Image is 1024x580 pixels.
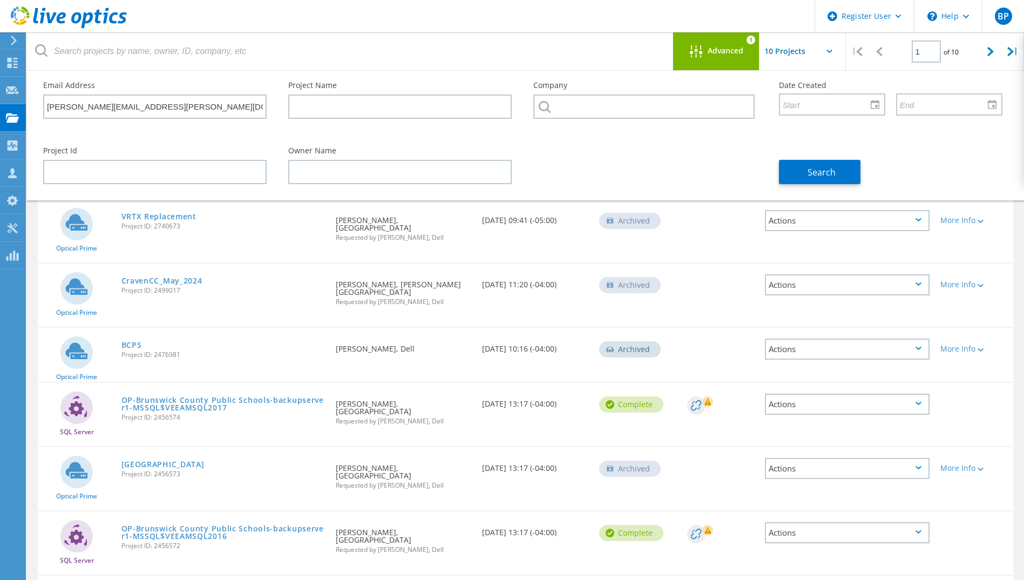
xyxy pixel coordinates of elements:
[940,281,1008,288] div: More Info
[56,309,97,316] span: Optical Prime
[765,522,930,543] div: Actions
[288,147,512,154] label: Owner Name
[846,32,868,71] div: |
[477,383,594,419] div: [DATE] 13:17 (-04:00)
[336,234,471,241] span: Requested by [PERSON_NAME], Dell
[477,447,594,483] div: [DATE] 13:17 (-04:00)
[121,461,205,468] a: [GEOGRAPHIC_DATA]
[599,461,661,477] div: Archived
[11,23,127,30] a: Live Optics Dashboard
[599,277,661,293] div: Archived
[336,547,471,553] span: Requested by [PERSON_NAME], Dell
[121,287,325,294] span: Project ID: 2499017
[998,12,1009,21] span: BP
[897,94,994,114] input: End
[121,277,202,285] a: CravenCC_May_2024
[765,394,930,415] div: Actions
[779,160,860,184] button: Search
[944,48,959,57] span: of 10
[60,557,94,564] span: SQL Server
[121,471,325,477] span: Project ID: 2456573
[56,493,97,500] span: Optical Prime
[121,341,142,349] a: BCPS
[43,147,267,154] label: Project Id
[708,47,743,55] span: Advanced
[765,274,930,295] div: Actions
[477,328,594,363] div: [DATE] 10:16 (-04:00)
[330,383,477,435] div: [PERSON_NAME], [GEOGRAPHIC_DATA]
[330,199,477,252] div: [PERSON_NAME], [GEOGRAPHIC_DATA]
[599,341,661,358] div: Archived
[599,525,663,541] div: Complete
[336,299,471,305] span: Requested by [PERSON_NAME], Dell
[121,396,325,412] a: OP-Brunswick County Public Schools-backupserver1-MSSQL$VEEAMSQL2017
[940,464,1008,472] div: More Info
[121,352,325,358] span: Project ID: 2476981
[56,374,97,380] span: Optical Prime
[330,511,477,564] div: [PERSON_NAME], [GEOGRAPHIC_DATA]
[765,339,930,360] div: Actions
[330,328,477,363] div: [PERSON_NAME], Dell
[56,245,97,252] span: Optical Prime
[533,82,757,89] label: Company
[60,429,94,435] span: SQL Server
[779,82,1002,89] label: Date Created
[940,217,1008,224] div: More Info
[121,223,325,230] span: Project ID: 2740673
[599,396,663,413] div: Complete
[1002,32,1024,71] div: |
[927,11,937,21] svg: \n
[121,414,325,421] span: Project ID: 2456574
[477,264,594,299] div: [DATE] 11:20 (-04:00)
[940,345,1008,353] div: More Info
[599,213,661,229] div: Archived
[121,525,325,540] a: OP-Brunswick County Public Schools-backupserver1-MSSQL$VEEAMSQL2016
[330,264,477,316] div: [PERSON_NAME], [PERSON_NAME][GEOGRAPHIC_DATA]
[765,210,930,231] div: Actions
[43,82,267,89] label: Email Address
[477,511,594,547] div: [DATE] 13:17 (-04:00)
[121,543,325,549] span: Project ID: 2456572
[477,199,594,235] div: [DATE] 09:41 (-05:00)
[330,447,477,500] div: [PERSON_NAME], [GEOGRAPHIC_DATA]
[336,482,471,489] span: Requested by [PERSON_NAME], Dell
[336,418,471,424] span: Requested by [PERSON_NAME], Dell
[27,32,674,70] input: Search projects by name, owner, ID, company, etc
[121,213,196,220] a: VRTX Replacement
[765,458,930,479] div: Actions
[780,94,877,114] input: Start
[288,82,512,89] label: Project Name
[808,166,836,178] span: Search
